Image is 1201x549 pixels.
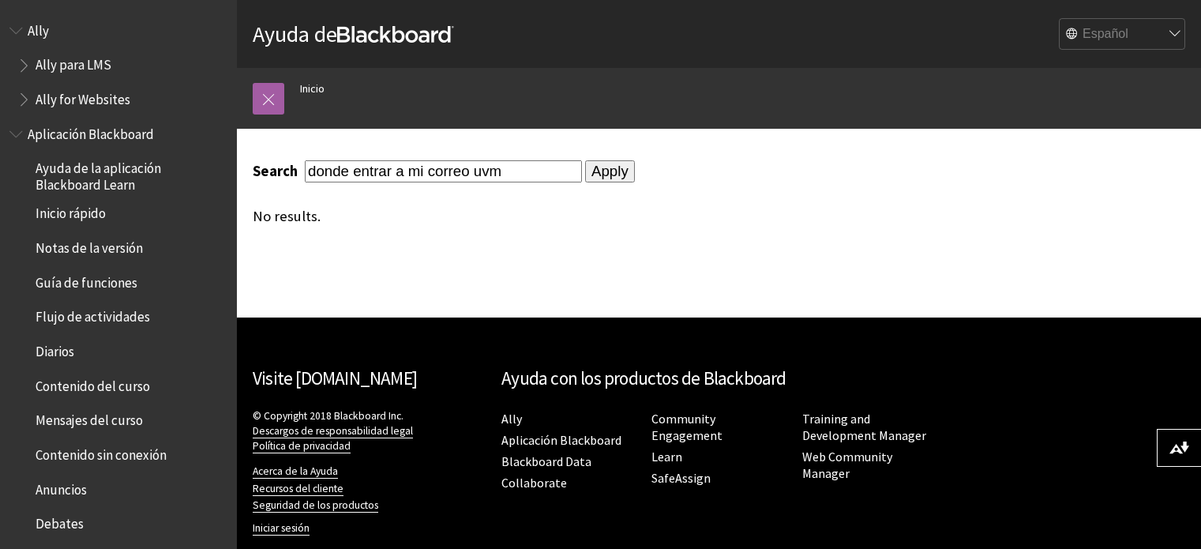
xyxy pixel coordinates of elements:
a: Collaborate [501,475,567,491]
span: Aplicación Blackboard [28,121,154,142]
a: Ayuda deBlackboard [253,20,454,48]
span: Ally [28,17,49,39]
a: Iniciar sesión [253,521,310,536]
span: Contenido del curso [36,373,150,394]
a: Blackboard Data [501,453,591,470]
span: Guía de funciones [36,269,137,291]
span: Ally para LMS [36,52,111,73]
a: Learn [651,449,682,465]
label: Search [253,162,302,180]
span: Diarios [36,338,74,359]
h2: Ayuda con los productos de Blackboard [501,365,936,393]
span: Mensajes del curso [36,408,143,429]
strong: Blackboard [337,26,454,43]
a: Política de privacidad [253,439,351,453]
span: Ally for Websites [36,86,130,107]
input: Apply [585,160,635,182]
span: Flujo de actividades [36,304,150,325]
nav: Book outline for Anthology Ally Help [9,17,227,113]
select: Site Language Selector [1060,19,1186,51]
div: No results. [253,208,951,225]
span: Notas de la versión [36,235,143,256]
a: Seguridad de los productos [253,498,378,513]
span: Ayuda de la aplicación Blackboard Learn [36,156,226,193]
span: Anuncios [36,476,87,498]
a: Web Community Manager [802,449,892,482]
a: Ally [501,411,522,427]
a: SafeAssign [651,470,711,487]
a: Aplicación Blackboard [501,432,621,449]
a: Acerca de la Ayuda [253,464,338,479]
span: Inicio rápido [36,201,106,222]
p: © Copyright 2018 Blackboard Inc. [253,408,486,453]
span: Debates [36,511,84,532]
a: Community Engagement [651,411,722,444]
a: Descargos de responsabilidad legal [253,424,413,438]
a: Training and Development Manager [802,411,926,444]
a: Inicio [300,79,325,99]
a: Visite [DOMAIN_NAME] [253,367,417,389]
span: Contenido sin conexión [36,442,167,463]
a: Recursos del cliente [253,482,343,496]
